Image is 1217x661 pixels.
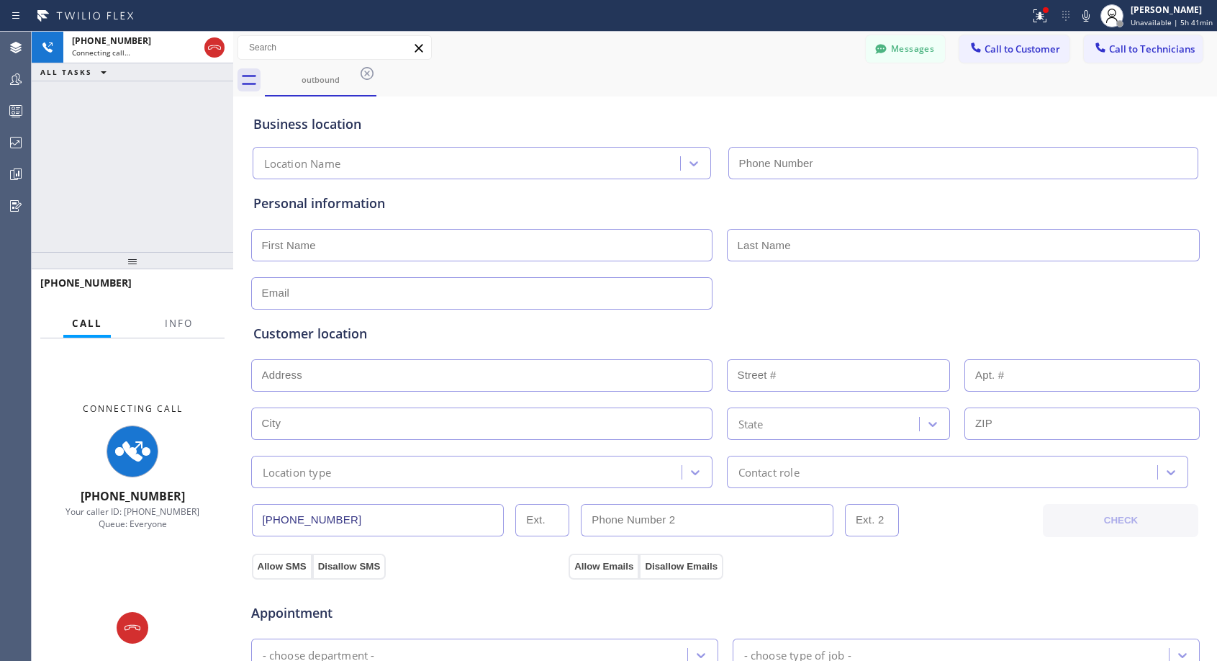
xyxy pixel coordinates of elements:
[251,603,566,623] span: Appointment
[72,35,151,47] span: [PHONE_NUMBER]
[738,415,764,432] div: State
[845,504,899,536] input: Ext. 2
[1084,35,1203,63] button: Call to Technicians
[252,554,312,580] button: Allow SMS
[252,504,505,536] input: Phone Number
[65,505,199,530] span: Your caller ID: [PHONE_NUMBER] Queue: Everyone
[264,156,341,172] div: Location Name
[238,36,431,59] input: Search
[1131,4,1213,16] div: [PERSON_NAME]
[204,37,225,58] button: Hang up
[40,276,132,289] span: [PHONE_NUMBER]
[866,35,945,63] button: Messages
[727,359,951,392] input: Street #
[1131,17,1213,27] span: Unavailable | 5h 41min
[1109,42,1195,55] span: Call to Technicians
[156,310,202,338] button: Info
[727,229,1200,261] input: Last Name
[32,63,121,81] button: ALL TASKS
[728,147,1198,179] input: Phone Number
[251,408,712,440] input: City
[72,317,102,330] span: Call
[251,229,712,261] input: First Name
[569,554,639,580] button: Allow Emails
[253,324,1198,343] div: Customer location
[117,612,148,644] button: Hang up
[581,504,833,536] input: Phone Number 2
[83,403,183,415] span: Connecting Call
[639,554,723,580] button: Disallow Emails
[312,554,386,580] button: Disallow SMS
[263,464,332,480] div: Location type
[253,114,1198,134] div: Business location
[515,504,569,536] input: Ext.
[959,35,1069,63] button: Call to Customer
[985,42,1060,55] span: Call to Customer
[738,464,800,480] div: Contact role
[266,74,375,85] div: outbound
[1076,6,1096,26] button: Mute
[165,317,193,330] span: Info
[251,277,712,310] input: Email
[964,359,1200,392] input: Apt. #
[40,67,92,77] span: ALL TASKS
[1043,504,1198,537] button: CHECK
[253,194,1198,213] div: Personal information
[63,310,111,338] button: Call
[251,359,712,392] input: Address
[964,408,1200,440] input: ZIP
[81,488,185,504] span: [PHONE_NUMBER]
[72,48,130,58] span: Connecting call…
